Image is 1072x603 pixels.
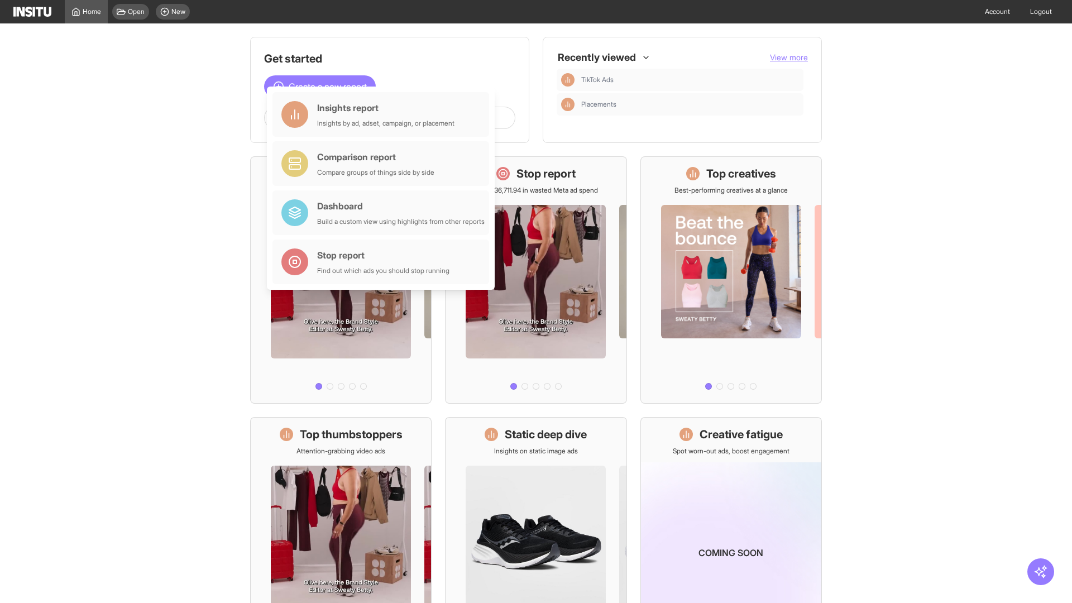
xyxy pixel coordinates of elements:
[317,101,454,114] div: Insights report
[264,75,376,98] button: Create a new report
[317,150,434,164] div: Comparison report
[581,75,799,84] span: TikTok Ads
[128,7,145,16] span: Open
[770,52,808,63] button: View more
[250,156,432,404] a: What's live nowSee all active ads instantly
[317,119,454,128] div: Insights by ad, adset, campaign, or placement
[317,266,449,275] div: Find out which ads you should stop running
[317,199,485,213] div: Dashboard
[317,168,434,177] div: Compare groups of things side by side
[83,7,101,16] span: Home
[581,75,614,84] span: TikTok Ads
[13,7,51,17] img: Logo
[445,156,626,404] a: Stop reportSave £36,711.94 in wasted Meta ad spend
[317,248,449,262] div: Stop report
[300,427,403,442] h1: Top thumbstoppers
[581,100,616,109] span: Placements
[474,186,598,195] p: Save £36,711.94 in wasted Meta ad spend
[706,166,776,181] h1: Top creatives
[640,156,822,404] a: Top creativesBest-performing creatives at a glance
[561,98,575,111] div: Insights
[581,100,799,109] span: Placements
[264,51,515,66] h1: Get started
[171,7,185,16] span: New
[561,73,575,87] div: Insights
[494,447,578,456] p: Insights on static image ads
[505,427,587,442] h1: Static deep dive
[770,52,808,62] span: View more
[296,447,385,456] p: Attention-grabbing video ads
[674,186,788,195] p: Best-performing creatives at a glance
[317,217,485,226] div: Build a custom view using highlights from other reports
[289,80,367,93] span: Create a new report
[516,166,576,181] h1: Stop report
